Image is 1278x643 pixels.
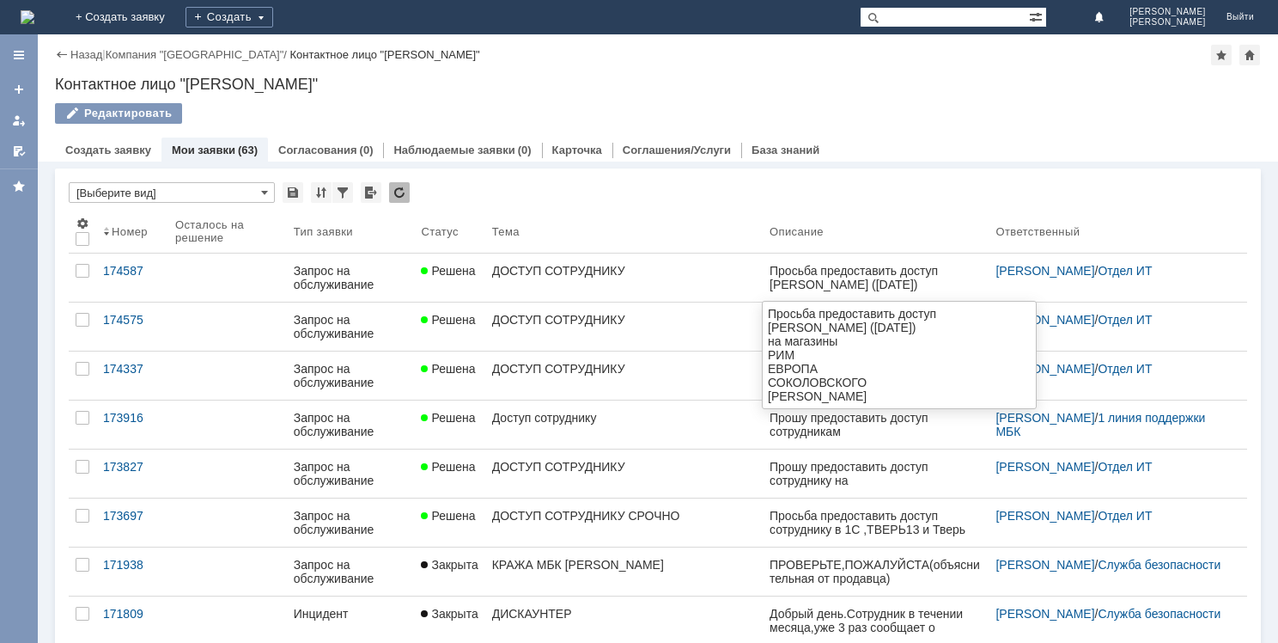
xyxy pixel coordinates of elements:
[414,548,484,596] a: Закрыта
[421,558,478,572] span: Закрыта
[294,411,408,438] div: Запрос на обслуживание
[294,460,408,487] div: Запрос на обслуживание
[995,558,1094,572] a: [PERSON_NAME]
[989,210,1233,254] th: Ответственный
[485,401,763,449] a: Доступ сотруднику
[5,76,33,103] a: Создать заявку
[995,411,1208,438] a: 1 линия поддержки МБК
[103,264,161,278] div: 174587
[1211,45,1232,65] div: Добавить в избранное
[70,48,102,61] a: Назад
[1098,607,1220,621] a: Служба безопасности
[995,509,1226,523] div: /
[995,313,1226,327] div: /
[103,460,161,474] div: 173827
[492,460,756,474] div: ДОСТУП СОТРУДНИКУ
[1029,8,1046,24] span: Расширенный поиск
[238,144,258,156] div: (63)
[290,48,480,61] div: Контактное лицо "[PERSON_NAME]"
[96,401,168,449] a: 173916
[65,144,151,156] a: Создать заявку
[360,144,374,156] div: (0)
[995,460,1094,474] a: [PERSON_NAME]
[421,362,475,376] span: Решена
[5,138,33,165] a: Мои согласования
[552,144,602,156] a: Карточка
[294,264,408,291] div: Запрос на обслуживание
[106,48,290,61] div: /
[361,182,381,203] div: Экспорт списка
[175,218,266,244] div: Осталось на решение
[1098,558,1220,572] a: Служба безопасности
[995,509,1094,523] a: [PERSON_NAME]
[995,607,1226,621] div: /
[76,217,89,230] span: Настройки
[995,225,1080,238] div: Ответственный
[294,225,353,238] div: Тип заявки
[287,210,415,254] th: Тип заявки
[294,558,408,585] div: Запрос на обслуживание
[492,362,756,376] div: ДОСТУП СОТРУДНИКУ
[103,558,161,572] div: 171938
[1098,362,1152,376] a: Отдел ИТ
[96,352,168,400] a: 174337
[287,499,415,547] a: Запрос на обслуживание
[103,509,161,523] div: 173697
[186,7,273,28] div: Создать
[485,548,763,596] a: КРАЖА МБК [PERSON_NAME]
[106,48,284,61] a: Компания "[GEOGRAPHIC_DATA]"
[294,362,408,389] div: Запрос на обслуживание
[287,450,415,498] a: Запрос на обслуживание
[421,225,458,238] div: Статус
[485,450,763,498] a: ДОСТУП СОТРУДНИКУ
[103,362,161,376] div: 174337
[287,303,415,351] a: Запрос на обслуживание
[172,144,235,156] a: Мои заявки
[103,607,161,621] div: 171809
[492,558,756,572] div: КРАЖА МБК [PERSON_NAME]
[995,264,1226,278] div: /
[311,182,332,203] div: Сортировка...
[485,210,763,254] th: Тема
[421,264,475,278] span: Решена
[96,499,168,547] a: 173697
[414,499,484,547] a: Решена
[770,225,824,238] div: Описание
[1129,17,1206,28] span: [PERSON_NAME]
[485,254,763,302] a: ДОСТУП СОТРУДНИКУ
[294,509,408,536] div: Запрос на обслуживание
[102,47,105,60] div: |
[103,411,161,425] div: 173916
[492,607,756,621] div: ДИСКАУНТЕР
[294,313,408,340] div: Запрос на обслуживание
[96,210,168,254] th: Номер
[995,411,1226,438] div: /
[96,450,168,498] a: 173827
[287,254,415,302] a: Запрос на обслуживание
[1098,509,1152,523] a: Отдел ИТ
[1129,7,1206,17] span: [PERSON_NAME]
[389,182,410,203] div: Обновлять список
[1239,45,1260,65] div: Сделать домашней страницей
[414,303,484,351] a: Решена
[287,548,415,596] a: Запрос на обслуживание
[492,411,756,425] div: Доступ сотруднику
[492,313,756,327] div: ДОСТУП СОТРУДНИКУ
[421,607,478,621] span: Закрыта
[21,10,34,24] a: Перейти на домашнюю страницу
[421,411,475,425] span: Решена
[485,499,763,547] a: ДОСТУП СОТРУДНИКУ СРОЧНО
[1098,460,1152,474] a: Отдел ИТ
[421,313,475,327] span: Решена
[287,352,415,400] a: Запрос на обслуживание
[332,182,353,203] div: Фильтрация...
[393,144,514,156] a: Наблюдаемые заявки
[995,607,1094,621] a: [PERSON_NAME]
[55,76,1261,93] div: Контактное лицо "[PERSON_NAME]"
[414,401,484,449] a: Решена
[752,144,819,156] a: База знаний
[485,352,763,400] a: ДОСТУП СОТРУДНИКУ
[995,362,1094,376] a: [PERSON_NAME]
[5,107,33,134] a: Мои заявки
[103,313,161,327] div: 174575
